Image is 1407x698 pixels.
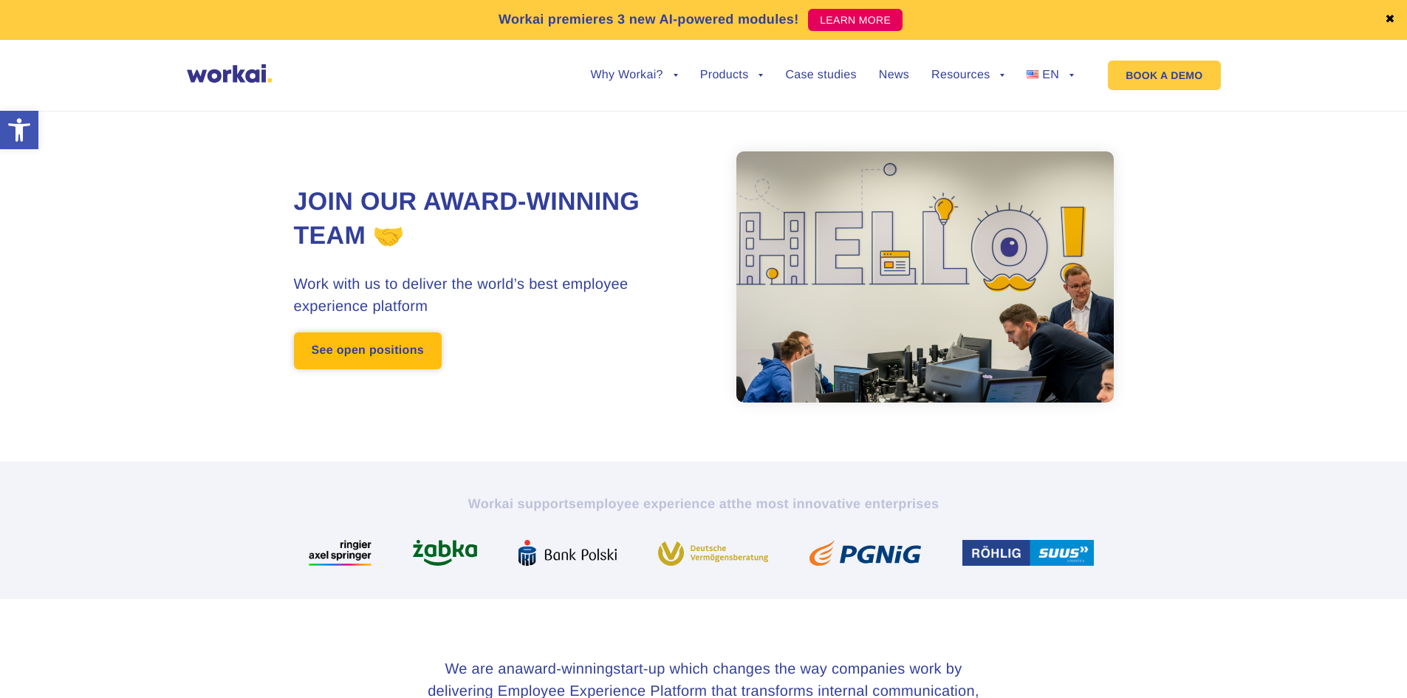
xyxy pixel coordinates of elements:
h3: Work with us to deliver the world’s best employee experience platform [294,273,704,318]
a: BOOK A DEMO [1108,61,1220,90]
a: LEARN MORE [808,9,903,31]
a: Case studies [785,69,856,81]
a: See open positions [294,332,442,369]
a: Why Workai? [590,69,677,81]
a: Products [700,69,764,81]
a: ✖ [1385,14,1395,26]
span: EN [1042,69,1059,81]
i: employee experience at [576,496,731,511]
h2: Workai supports the most innovative enterprises [294,495,1114,513]
h1: Join our award-winning team 🤝 [294,185,704,253]
p: Workai premieres 3 new AI-powered modules! [499,10,799,30]
i: award-winning [515,661,613,677]
a: News [879,69,909,81]
a: Resources [931,69,1004,81]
